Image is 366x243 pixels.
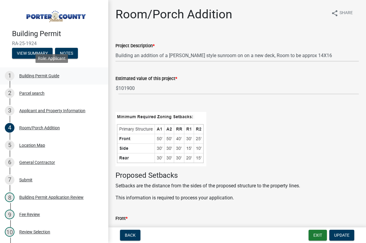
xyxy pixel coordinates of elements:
[115,171,359,180] h4: Proposed Setbacks
[125,233,136,238] span: Back
[19,212,40,217] div: Fee Review
[12,48,53,59] button: View Summary
[19,74,59,78] div: Building Permit Guide
[115,77,177,81] label: Estimated value of this project
[19,230,50,234] div: Review Selection
[5,158,14,167] div: 6
[329,230,354,241] button: Update
[115,7,232,22] h1: Room/Porch Addition
[12,6,99,23] img: Porter County, Indiana
[334,233,349,238] span: Update
[19,126,60,130] div: Room/Porch Addition
[115,217,128,221] label: Front
[19,160,55,165] div: General Contractor
[5,175,14,185] div: 7
[5,71,14,81] div: 1
[19,195,84,199] div: Building Permit Application Review
[115,112,206,166] img: Primary_Structure_Minimum_Setbacks_99818943-36dd-46f4-a574-650eed02db30.JPG
[5,140,14,150] div: 5
[331,10,338,17] i: share
[5,227,14,237] div: 10
[115,44,155,48] label: Project Description
[5,192,14,202] div: 8
[19,91,45,95] div: Parcel search
[19,143,45,147] div: Location Map
[12,51,53,56] wm-modal-confirm: Summary
[309,230,327,241] button: Exit
[326,7,358,19] button: shareShare
[19,178,32,182] div: Submit
[115,82,119,94] span: $
[35,54,68,63] div: Role: Applicant
[12,29,103,38] h4: Building Permit
[19,109,85,113] div: Applicant and Property Information
[115,182,359,189] p: Setbacks are the distance from the sides of the proposed structure to the property lines.
[115,194,359,201] p: This information is required to process your application.
[55,48,78,59] button: Notes
[5,88,14,98] div: 2
[5,123,14,133] div: 4
[55,51,78,56] wm-modal-confirm: Notes
[340,10,353,17] span: Share
[12,41,96,46] span: RA-25-1924
[5,106,14,115] div: 3
[5,210,14,219] div: 9
[120,230,140,241] button: Back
